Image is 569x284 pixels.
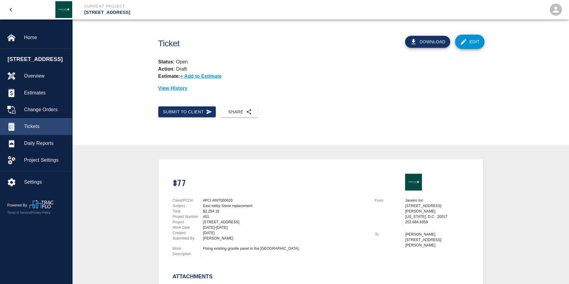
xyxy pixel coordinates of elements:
[173,219,200,225] p: Project
[405,174,422,191] img: Janeiro Inc
[405,237,469,248] p: [STREET_ADDRESS][PERSON_NAME]
[24,140,67,147] span: Daily Reports
[173,236,200,241] p: Submitted By
[375,232,403,237] p: To
[30,211,31,214] span: |
[173,273,213,280] h2: Attachments
[31,211,51,214] a: Privacy Policy
[173,225,200,230] p: Work Date
[158,58,483,66] p: : Open
[24,34,67,41] span: Home
[173,179,368,189] h1: #77
[180,74,222,79] p: + Add to Estimate
[158,66,174,72] strong: Action
[405,198,469,203] p: Janeiro Inc
[84,4,317,9] p: Current Project
[158,106,216,118] button: Submit to Client
[158,59,173,64] strong: Status
[539,255,569,284] iframe: Chat Widget
[158,66,187,72] p: : Draft
[84,9,317,16] p: [STREET_ADDRESS]
[4,2,18,17] button: open drawer
[203,198,368,203] div: #PCI #INT000620
[203,230,368,236] div: [DATE]
[158,74,180,79] strong: Estimate:
[203,246,368,251] div: Fixing existing granite panel in the [GEOGRAPHIC_DATA].
[203,236,368,241] div: [PERSON_NAME]
[55,1,72,18] img: Janeiro Inc
[221,106,258,118] button: Share
[173,246,200,257] p: Work Description
[455,35,484,49] a: Edit
[24,123,67,130] span: Tickets
[375,198,403,203] p: From
[24,157,67,164] span: Project Settings
[24,106,67,113] span: Change Orders
[203,209,368,214] div: $2,294.16
[8,55,69,63] span: [STREET_ADDRESS]
[158,39,346,49] h1: Ticket
[173,203,200,209] p: Subject
[203,225,368,230] div: [DATE]-[DATE]
[203,219,368,225] div: [STREET_ADDRESS]
[405,219,469,225] p: 202.684.9359
[173,198,200,203] p: Client/PCO#
[405,232,469,237] p: [PERSON_NAME]
[24,89,67,96] span: Estimates
[203,214,368,219] div: #01
[173,209,200,214] p: Total
[24,179,67,186] span: Settings
[405,203,469,219] p: [STREET_ADDRESS][PERSON_NAME] [US_STATE], D.C. 20017
[158,85,483,92] p: View History
[24,72,67,80] span: Overview
[173,214,200,219] p: Project Number
[7,211,30,214] a: Terms of Service
[7,203,29,208] p: Powered By
[405,36,450,48] button: Download
[29,200,54,208] img: TracFlo
[173,230,200,236] p: Created
[203,203,368,209] div: East lobby Stone replacement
